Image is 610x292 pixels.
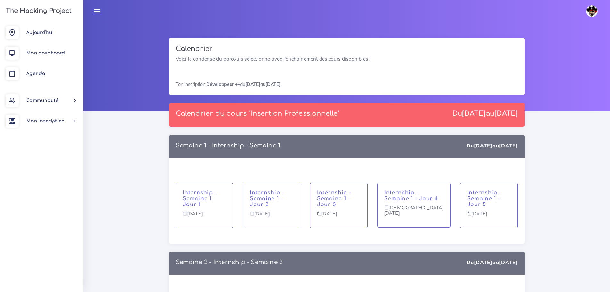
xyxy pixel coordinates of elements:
p: Voici le condensé du parcours sélectionné avec l'enchainement des cours disponibles ! [176,55,518,63]
p: [DATE] [183,211,226,221]
a: Internship - Semaine 1 - Jour 4 [384,190,438,202]
strong: [DATE] [265,81,281,87]
span: Aujourd'hui [26,30,53,35]
a: Semaine 2 - Internship - Semaine 2 [176,259,283,265]
div: Du au [467,259,517,266]
strong: [DATE] [499,259,517,265]
p: [DATE] [250,211,293,221]
strong: [DATE] [494,110,518,117]
a: Internship - Semaine 1 - Jour 5 [467,190,501,208]
div: Du au [467,142,517,149]
div: Ton inscription: du au [169,74,525,94]
span: Mon inscription [26,119,65,123]
strong: [DATE] [499,142,517,149]
p: [DATE] [467,211,511,221]
a: Internship - Semaine 1 - Jour 3 [317,190,351,208]
a: Internship - Semaine 1 - Jour 1 [183,190,217,208]
p: [DEMOGRAPHIC_DATA][DATE] [384,205,443,221]
strong: [DATE] [462,110,485,117]
span: Mon dashboard [26,51,65,55]
a: Semaine 1 - Internship - Semaine 1 [176,142,281,149]
span: Agenda [26,71,45,76]
strong: [DATE] [474,259,492,265]
strong: [DATE] [474,142,492,149]
h3: The Hacking Project [4,7,72,14]
div: Du au [452,110,518,118]
strong: Développeur ++ [206,81,240,87]
img: avatar [586,5,598,17]
p: Calendrier du cours "Insertion Professionnelle" [176,110,339,118]
h3: Calendrier [176,45,518,53]
strong: [DATE] [245,81,260,87]
a: Internship - Semaine 1 - Jour 2 [250,190,284,208]
span: Communauté [26,98,59,103]
p: [DATE] [317,211,361,221]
